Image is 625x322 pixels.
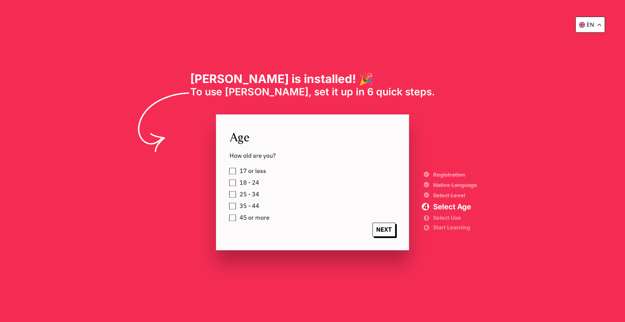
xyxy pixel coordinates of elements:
[190,86,435,98] span: To use [PERSON_NAME], set it up in 6 quick steps.
[433,215,477,220] span: Select Use
[190,72,435,86] h1: [PERSON_NAME] is installed! 🎉
[240,191,259,198] span: 25 - 34
[587,21,594,28] p: en
[240,203,259,209] span: 35 - 44
[240,179,259,186] span: 18 - 24
[433,225,477,230] span: Start Learning
[433,193,477,198] span: Select Level
[230,152,395,159] span: How old are you?
[433,203,477,210] span: Select Age
[230,128,395,145] span: Age
[433,172,477,177] span: Registration
[240,168,266,174] span: 17 or less
[240,214,270,221] span: 45 or more
[433,182,477,188] span: Native Language
[372,223,395,237] span: NEXT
